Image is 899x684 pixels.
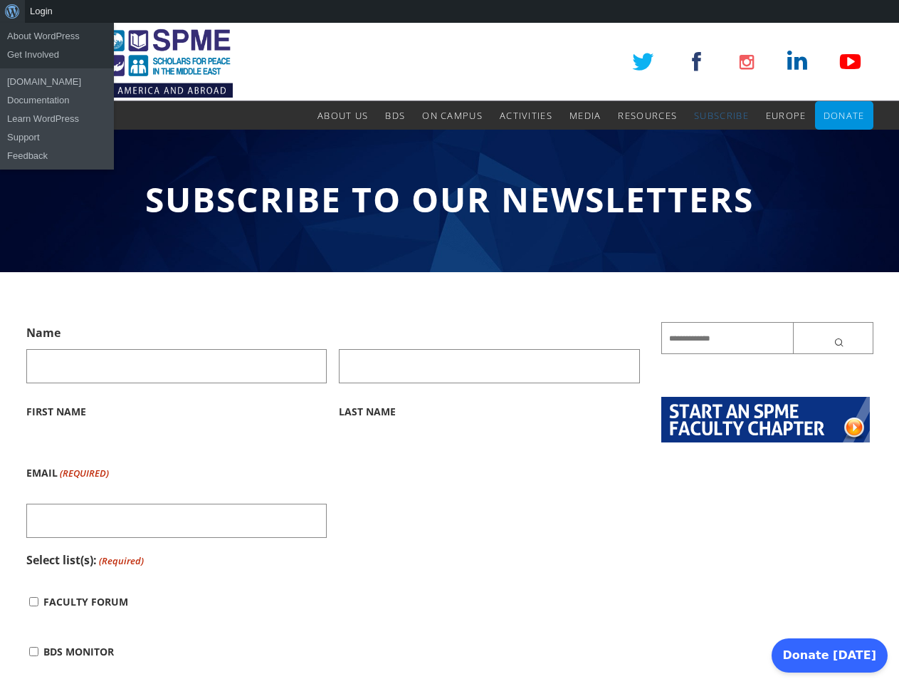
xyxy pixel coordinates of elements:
[43,577,128,627] label: Faculty Forum
[58,448,109,498] span: (Required)
[98,550,144,571] span: (Required)
[500,101,552,130] a: Activities
[26,383,327,437] label: First Name
[618,109,677,122] span: Resources
[694,109,749,122] span: Subscribe
[385,101,405,130] a: BDS
[766,101,806,130] a: Europe
[569,101,601,130] a: Media
[824,101,865,130] a: Donate
[661,397,870,442] img: start-chapter2.png
[145,176,754,222] span: Subscribe to Our Newsletters
[317,109,368,122] span: About Us
[385,109,405,122] span: BDS
[694,101,749,130] a: Subscribe
[26,23,233,101] img: SPME
[569,109,601,122] span: Media
[339,448,555,504] iframe: reCAPTCHA
[26,549,144,571] legend: Select list(s):
[422,101,483,130] a: On Campus
[618,101,677,130] a: Resources
[26,448,109,498] label: Email
[317,101,368,130] a: About Us
[766,109,806,122] span: Europe
[339,383,640,437] label: Last Name
[43,627,114,677] label: BDS Monitor
[500,109,552,122] span: Activities
[824,109,865,122] span: Donate
[422,109,483,122] span: On Campus
[26,322,61,343] legend: Name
